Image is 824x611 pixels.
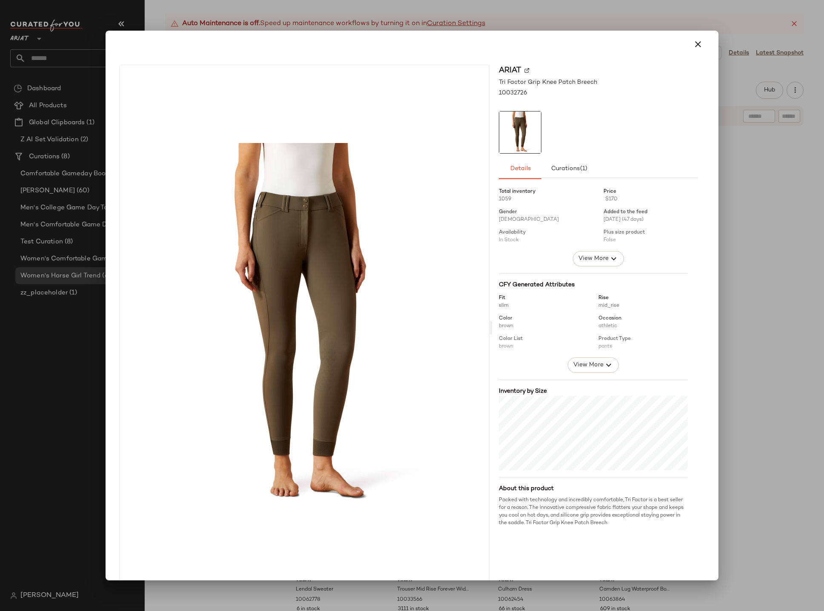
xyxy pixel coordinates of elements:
[499,387,688,396] div: Inventory by Size
[499,89,527,97] span: 10032726
[499,78,597,87] span: Tri Factor Grip Knee Patch Breech
[573,360,604,370] span: View More
[551,166,588,172] span: Curations
[499,484,688,493] div: About this product
[578,254,609,264] span: View More
[573,251,624,266] button: View More
[499,280,688,289] div: CFY Generated Attributes
[499,65,521,76] span: Ariat
[568,357,619,373] button: View More
[499,497,688,527] div: Packed with technology and incredibly comfortable, Tri Factor is a best seller for a reason. The ...
[524,68,529,73] img: svg%3e
[509,166,530,172] span: Details
[580,166,587,172] span: (1)
[120,143,489,512] img: 10032726_front.jpg
[499,111,541,153] img: 10032726_front.jpg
